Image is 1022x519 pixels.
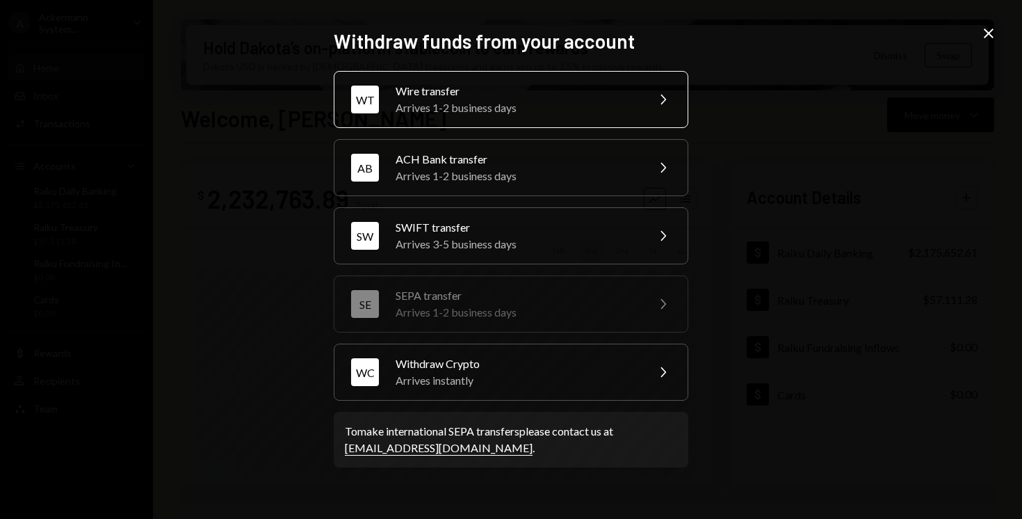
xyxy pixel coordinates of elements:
div: Wire transfer [396,83,638,99]
div: Withdraw Crypto [396,356,638,372]
div: SEPA transfer [396,287,638,304]
div: Arrives instantly [396,372,638,389]
div: Arrives 1-2 business days [396,168,638,184]
button: SWSWIFT transferArrives 3-5 business days [334,207,688,264]
button: WTWire transferArrives 1-2 business days [334,71,688,128]
div: AB [351,154,379,182]
div: To make international SEPA transfers please contact us at . [345,423,677,456]
div: SE [351,290,379,318]
a: [EMAIL_ADDRESS][DOMAIN_NAME] [345,441,533,456]
h2: Withdraw funds from your account [334,28,688,55]
div: ACH Bank transfer [396,151,638,168]
div: Arrives 1-2 business days [396,304,638,321]
div: WT [351,86,379,113]
button: SESEPA transferArrives 1-2 business days [334,276,688,333]
button: WCWithdraw CryptoArrives instantly [334,344,688,401]
div: Arrives 3-5 business days [396,236,638,253]
div: SWIFT transfer [396,219,638,236]
div: WC [351,358,379,386]
button: ABACH Bank transferArrives 1-2 business days [334,139,688,196]
div: Arrives 1-2 business days [396,99,638,116]
div: SW [351,222,379,250]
